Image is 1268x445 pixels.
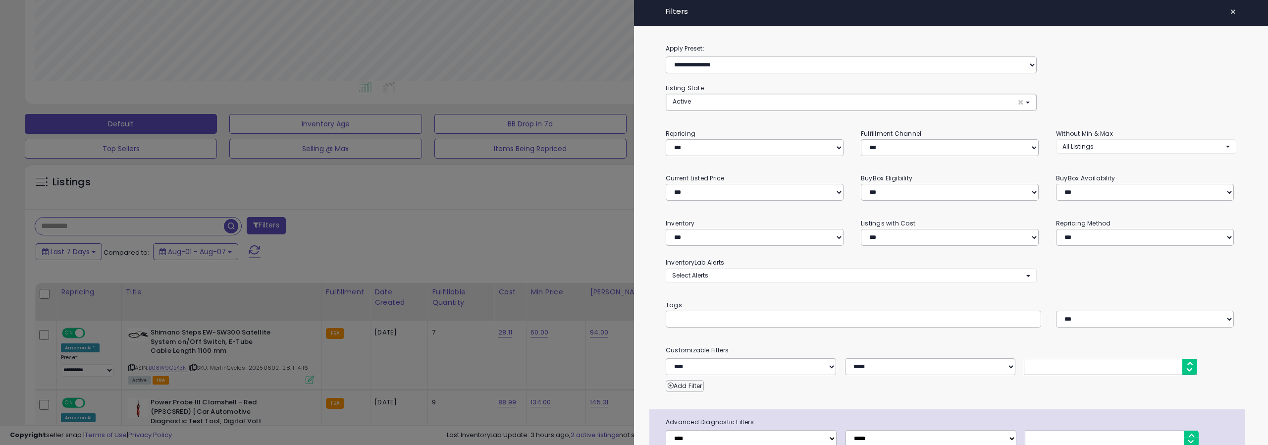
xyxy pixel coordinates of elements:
[861,219,915,227] small: Listings with Cost
[1230,5,1236,19] span: ×
[1056,219,1111,227] small: Repricing Method
[1017,97,1024,108] span: ×
[658,417,1245,428] span: Advanced Diagnostic Filters
[666,84,704,92] small: Listing State
[666,258,724,267] small: InventoryLab Alerts
[1062,142,1094,151] span: All Listings
[666,174,724,182] small: Current Listed Price
[861,129,921,138] small: Fulfillment Channel
[666,380,704,392] button: Add Filter
[673,97,691,106] span: Active
[658,300,1244,311] small: Tags
[1056,129,1113,138] small: Without Min & Max
[666,94,1036,111] button: Active ×
[1056,174,1115,182] small: BuyBox Availability
[658,43,1244,54] label: Apply Preset:
[861,174,912,182] small: BuyBox Eligibility
[666,7,1236,16] h4: Filters
[1056,139,1236,154] button: All Listings
[666,129,695,138] small: Repricing
[1226,5,1240,19] button: ×
[666,268,1037,282] button: Select Alerts
[658,345,1244,356] small: Customizable Filters
[672,271,708,279] span: Select Alerts
[666,219,694,227] small: Inventory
